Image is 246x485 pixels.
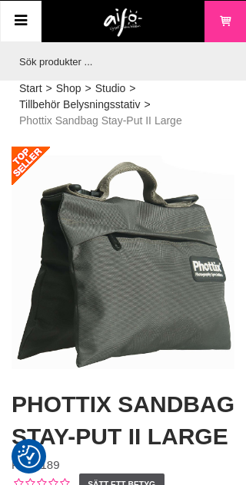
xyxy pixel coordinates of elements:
img: logo.png [104,8,143,38]
span: Phottix Sandbag Stay-Put II Large [19,113,182,129]
a: Shop [56,81,81,97]
span: > [129,81,135,97]
span: > [46,81,52,97]
span: > [85,81,91,97]
span: PH88189 [12,458,60,471]
button: Samtyckesinställningar [18,443,41,470]
a: Start [19,81,42,97]
a: Tillbehör Belysningsstativ [19,97,140,113]
a: Studio [95,81,126,97]
span: > [144,97,150,113]
input: Sök produkter ... [12,42,227,81]
img: Revisit consent button [18,445,41,468]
